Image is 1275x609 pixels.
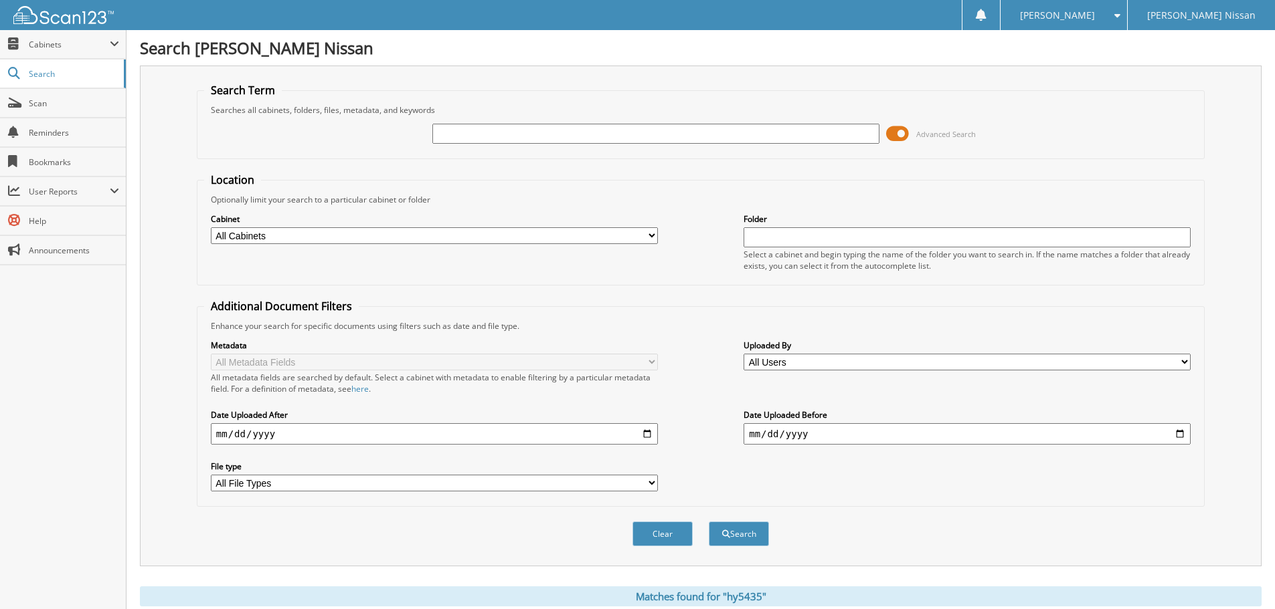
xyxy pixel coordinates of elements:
[1147,11,1256,19] span: [PERSON_NAME] Nissan
[140,37,1262,59] h1: Search [PERSON_NAME] Nissan
[13,6,114,24] img: scan123-logo-white.svg
[1020,11,1095,19] span: [PERSON_NAME]
[744,249,1191,271] div: Select a cabinet and begin typing the name of the folder you want to search in. If the name match...
[204,172,261,187] legend: Location
[211,409,658,420] label: Date Uploaded After
[632,521,693,546] button: Clear
[29,127,119,138] span: Reminders
[211,461,658,472] label: File type
[916,129,976,139] span: Advanced Search
[211,423,658,445] input: start
[204,83,282,98] legend: Search Term
[744,423,1191,445] input: end
[29,186,110,197] span: User Reports
[211,340,658,351] label: Metadata
[744,409,1191,420] label: Date Uploaded Before
[29,215,119,227] span: Help
[29,98,119,109] span: Scan
[744,340,1191,351] label: Uploaded By
[211,372,658,394] div: All metadata fields are searched by default. Select a cabinet with metadata to enable filtering b...
[204,320,1197,332] div: Enhance your search for specific documents using filters such as date and file type.
[351,383,369,394] a: here
[29,68,117,80] span: Search
[1208,545,1275,609] iframe: Chat Widget
[211,213,658,225] label: Cabinet
[29,156,119,168] span: Bookmarks
[29,245,119,256] span: Announcements
[709,521,769,546] button: Search
[744,213,1191,225] label: Folder
[29,39,110,50] span: Cabinets
[204,299,359,314] legend: Additional Document Filters
[204,194,1197,205] div: Optionally limit your search to a particular cabinet or folder
[140,586,1262,606] div: Matches found for "hy5435"
[204,104,1197,116] div: Searches all cabinets, folders, files, metadata, and keywords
